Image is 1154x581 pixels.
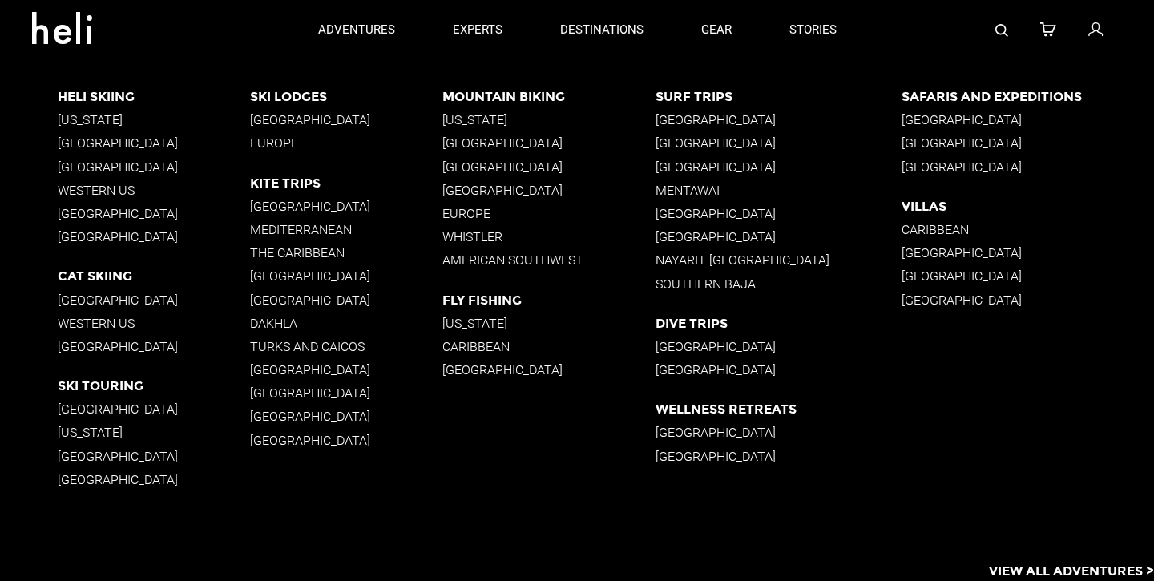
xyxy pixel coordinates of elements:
p: [GEOGRAPHIC_DATA] [656,159,902,175]
p: Heli Skiing [58,89,250,104]
p: [GEOGRAPHIC_DATA] [58,135,250,151]
p: Southern Baja [656,276,902,292]
p: Villas [902,199,1154,214]
p: [GEOGRAPHIC_DATA] [250,199,442,214]
p: Caribbean [442,339,656,354]
p: Nayarit [GEOGRAPHIC_DATA] [656,252,902,268]
p: Whistler [442,229,656,244]
p: [GEOGRAPHIC_DATA] [656,229,902,244]
p: [GEOGRAPHIC_DATA] [58,206,250,221]
p: [GEOGRAPHIC_DATA] [442,135,656,151]
p: The Caribbean [250,245,442,260]
p: Wellness Retreats [656,401,902,417]
p: [GEOGRAPHIC_DATA] [250,433,442,448]
p: [GEOGRAPHIC_DATA] [58,339,250,354]
p: [GEOGRAPHIC_DATA] [58,293,250,308]
p: [GEOGRAPHIC_DATA] [902,159,1154,175]
p: [GEOGRAPHIC_DATA] [250,268,442,284]
p: American Southwest [442,252,656,268]
p: [US_STATE] [58,425,250,440]
p: Caribbean [902,222,1154,237]
p: Europe [250,135,442,151]
p: [GEOGRAPHIC_DATA] [442,183,656,198]
p: [GEOGRAPHIC_DATA] [58,229,250,244]
p: Safaris and Expeditions [902,89,1154,104]
p: Ski Touring [58,378,250,393]
img: search-bar-icon.svg [995,24,1008,37]
p: Mountain Biking [442,89,656,104]
p: [GEOGRAPHIC_DATA] [58,159,250,175]
p: [GEOGRAPHIC_DATA] [250,362,442,377]
p: adventures [318,22,395,38]
p: [GEOGRAPHIC_DATA] [656,112,902,127]
p: Fly Fishing [442,293,656,308]
p: Mediterranean [250,222,442,237]
p: [GEOGRAPHIC_DATA] [250,293,442,308]
p: [GEOGRAPHIC_DATA] [902,268,1154,284]
p: Turks and Caicos [250,339,442,354]
p: [GEOGRAPHIC_DATA] [656,339,902,354]
p: [GEOGRAPHIC_DATA] [656,135,902,151]
p: [GEOGRAPHIC_DATA] [902,112,1154,127]
p: [GEOGRAPHIC_DATA] [656,449,902,464]
p: Cat Skiing [58,268,250,284]
p: [GEOGRAPHIC_DATA] [656,206,902,221]
p: Kite Trips [250,176,442,191]
p: Ski Lodges [250,89,442,104]
p: Mentawai [656,183,902,198]
p: View All Adventures > [989,563,1154,581]
p: [GEOGRAPHIC_DATA] [902,293,1154,308]
p: [GEOGRAPHIC_DATA] [250,409,442,424]
p: Europe [442,206,656,221]
p: Western US [58,183,250,198]
p: [US_STATE] [442,112,656,127]
p: [GEOGRAPHIC_DATA] [656,362,902,377]
p: Surf Trips [656,89,902,104]
p: [GEOGRAPHIC_DATA] [250,112,442,127]
p: [US_STATE] [58,112,250,127]
p: Western US [58,316,250,331]
p: [GEOGRAPHIC_DATA] [442,362,656,377]
p: [GEOGRAPHIC_DATA] [442,159,656,175]
p: [GEOGRAPHIC_DATA] [902,135,1154,151]
p: experts [453,22,502,38]
p: [GEOGRAPHIC_DATA] [902,245,1154,260]
p: [GEOGRAPHIC_DATA] [58,449,250,464]
p: Dive Trips [656,316,902,331]
p: [US_STATE] [442,316,656,331]
p: [GEOGRAPHIC_DATA] [656,425,902,440]
p: [GEOGRAPHIC_DATA] [58,472,250,487]
p: [GEOGRAPHIC_DATA] [58,401,250,417]
p: [GEOGRAPHIC_DATA] [250,385,442,401]
p: Dakhla [250,316,442,331]
p: destinations [560,22,644,38]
